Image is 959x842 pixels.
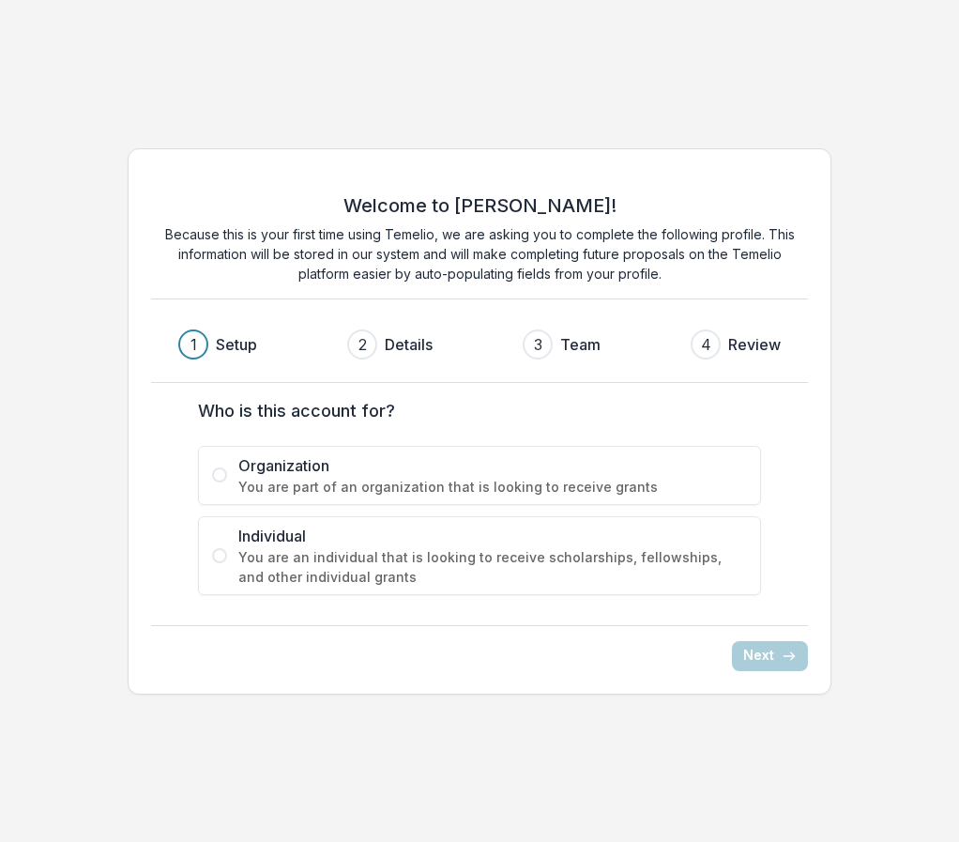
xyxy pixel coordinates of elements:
div: 2 [358,333,367,356]
div: 3 [534,333,542,356]
h3: Details [385,333,433,356]
div: 1 [190,333,197,356]
h3: Team [560,333,601,356]
h3: Review [728,333,781,356]
div: Progress [178,329,781,360]
h3: Setup [216,333,257,356]
button: Next [732,641,808,671]
span: Individual [238,525,747,547]
h2: Welcome to [PERSON_NAME]! [343,194,616,217]
span: Organization [238,454,747,477]
span: You are an individual that is looking to receive scholarships, fellowships, and other individual ... [238,547,747,587]
div: 4 [701,333,711,356]
p: Because this is your first time using Temelio, we are asking you to complete the following profil... [151,224,808,283]
span: You are part of an organization that is looking to receive grants [238,477,747,497]
label: Who is this account for? [198,398,750,423]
